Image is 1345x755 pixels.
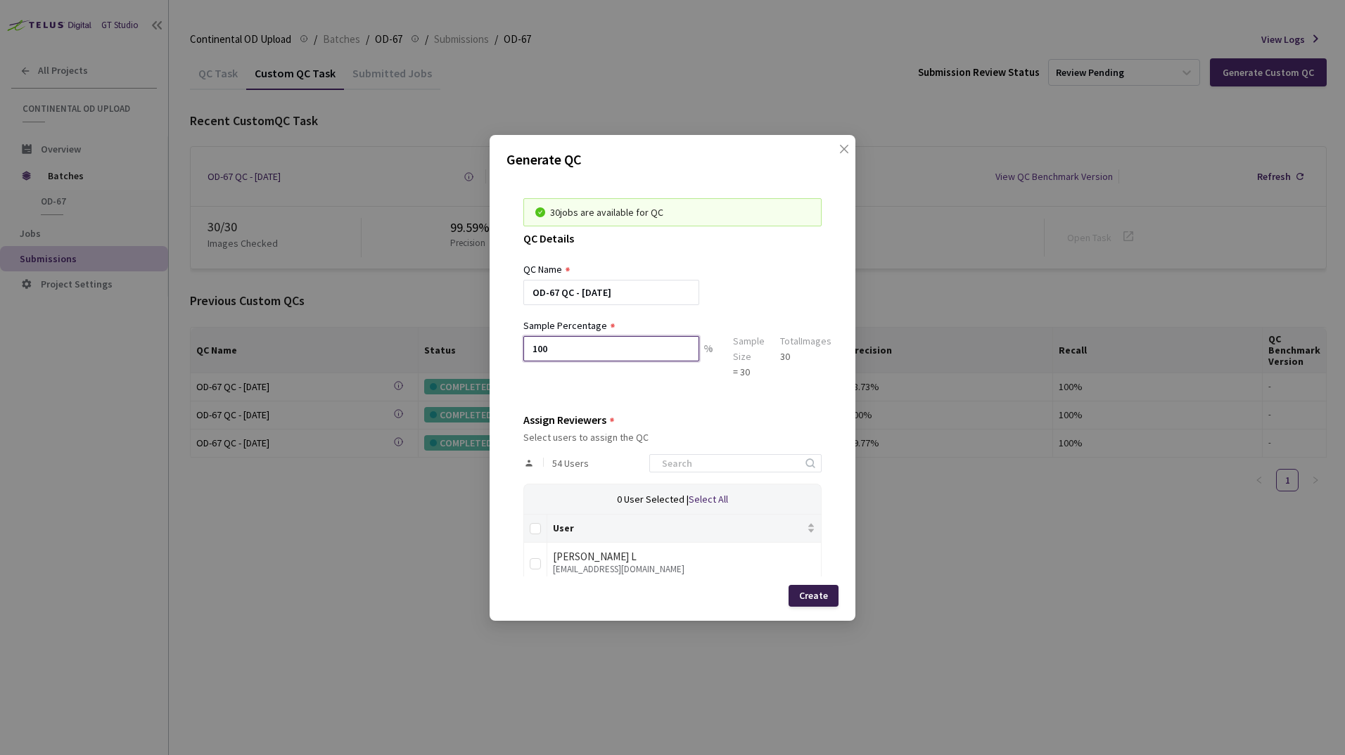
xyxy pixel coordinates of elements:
input: Search [654,455,803,472]
div: QC Details [523,232,822,262]
div: QC Name [523,262,562,277]
span: check-circle [535,207,545,217]
div: Sample Size [733,333,765,364]
span: Select All [689,493,728,505]
div: Create [799,590,828,601]
div: [EMAIL_ADDRESS][DOMAIN_NAME] [553,564,815,574]
button: Close [824,143,847,166]
th: User [547,515,822,543]
span: User [553,522,804,534]
div: 30 [780,349,831,364]
div: Sample Percentage [523,318,607,333]
div: % [699,336,718,380]
span: close [839,143,850,183]
div: [PERSON_NAME] L [553,548,815,565]
div: Select users to assign the QC [523,432,822,443]
div: Total Images [780,333,831,349]
span: 54 Users [552,458,589,469]
div: Assign Reviewers [523,413,606,426]
input: e.g. 10 [523,336,699,361]
span: 0 User Selected | [617,493,689,505]
div: = 30 [733,364,765,380]
div: 30 jobs are available for QC [550,205,810,220]
p: Generate QC [506,149,839,170]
